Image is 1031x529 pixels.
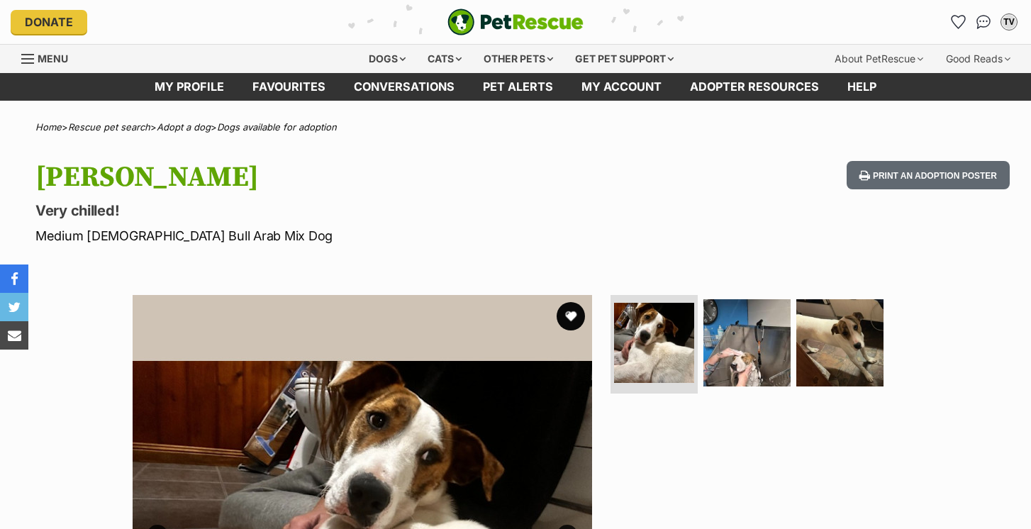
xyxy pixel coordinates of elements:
[557,302,585,330] button: favourite
[976,15,991,29] img: chat-41dd97257d64d25036548639549fe6c8038ab92f7586957e7f3b1b290dea8141.svg
[474,45,563,73] div: Other pets
[1002,15,1016,29] div: TV
[447,9,584,35] img: logo-e224e6f780fb5917bec1dbf3a21bbac754714ae5b6737aabdf751b685950b380.svg
[238,73,340,101] a: Favourites
[614,303,694,383] img: Photo of Hank
[157,121,211,133] a: Adopt a dog
[947,11,969,33] a: Favourites
[35,226,628,245] p: Medium [DEMOGRAPHIC_DATA] Bull Arab Mix Dog
[340,73,469,101] a: conversations
[676,73,833,101] a: Adopter resources
[359,45,416,73] div: Dogs
[833,73,891,101] a: Help
[35,161,628,194] h1: [PERSON_NAME]
[998,11,1020,33] button: My account
[35,121,62,133] a: Home
[35,201,628,221] p: Very chilled!
[38,52,68,65] span: Menu
[565,45,684,73] div: Get pet support
[68,121,150,133] a: Rescue pet search
[217,121,337,133] a: Dogs available for adoption
[11,10,87,34] a: Donate
[703,299,791,386] img: Photo of Hank
[469,73,567,101] a: Pet alerts
[936,45,1020,73] div: Good Reads
[140,73,238,101] a: My profile
[972,11,995,33] a: Conversations
[947,11,1020,33] ul: Account quick links
[825,45,933,73] div: About PetRescue
[796,299,884,386] img: Photo of Hank
[567,73,676,101] a: My account
[447,9,584,35] a: PetRescue
[847,161,1010,190] button: Print an adoption poster
[21,45,78,70] a: Menu
[418,45,472,73] div: Cats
